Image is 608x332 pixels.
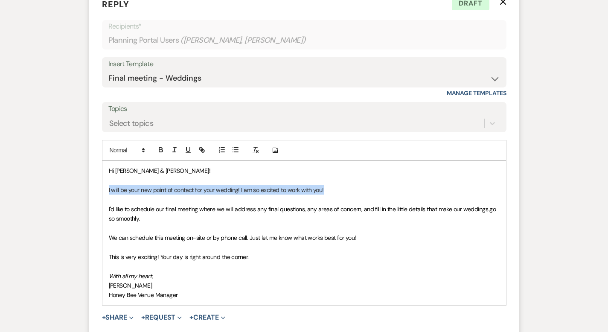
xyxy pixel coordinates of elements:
label: Topics [108,103,500,115]
a: Manage Templates [447,89,506,97]
p: Recipients* [108,21,500,32]
span: + [141,314,145,321]
span: [PERSON_NAME] [109,282,152,289]
span: ( [PERSON_NAME], [PERSON_NAME] ) [180,35,306,46]
span: I''d like to schedule our final meeting where we will address any final questions, any areas of c... [109,205,497,222]
span: + [102,314,106,321]
button: Share [102,314,134,321]
div: Insert Template [108,58,500,70]
span: This is very exciting! Your day is right around the corner. [109,253,249,261]
div: Select topics [109,118,154,129]
button: Create [189,314,225,321]
button: Request [141,314,182,321]
span: Hi [PERSON_NAME] & [PERSON_NAME]! [109,167,211,175]
span: We can schedule this meeting on-site or by phone call. Just let me know what works best for you! [109,234,356,242]
p: I will be your new point of contact for your wedding! I am so excited to work with you! [109,185,500,195]
span: + [189,314,193,321]
span: Honey Bee Venue Manager [109,291,178,299]
div: Planning Portal Users [108,32,500,49]
em: With all my heart, [109,272,153,280]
